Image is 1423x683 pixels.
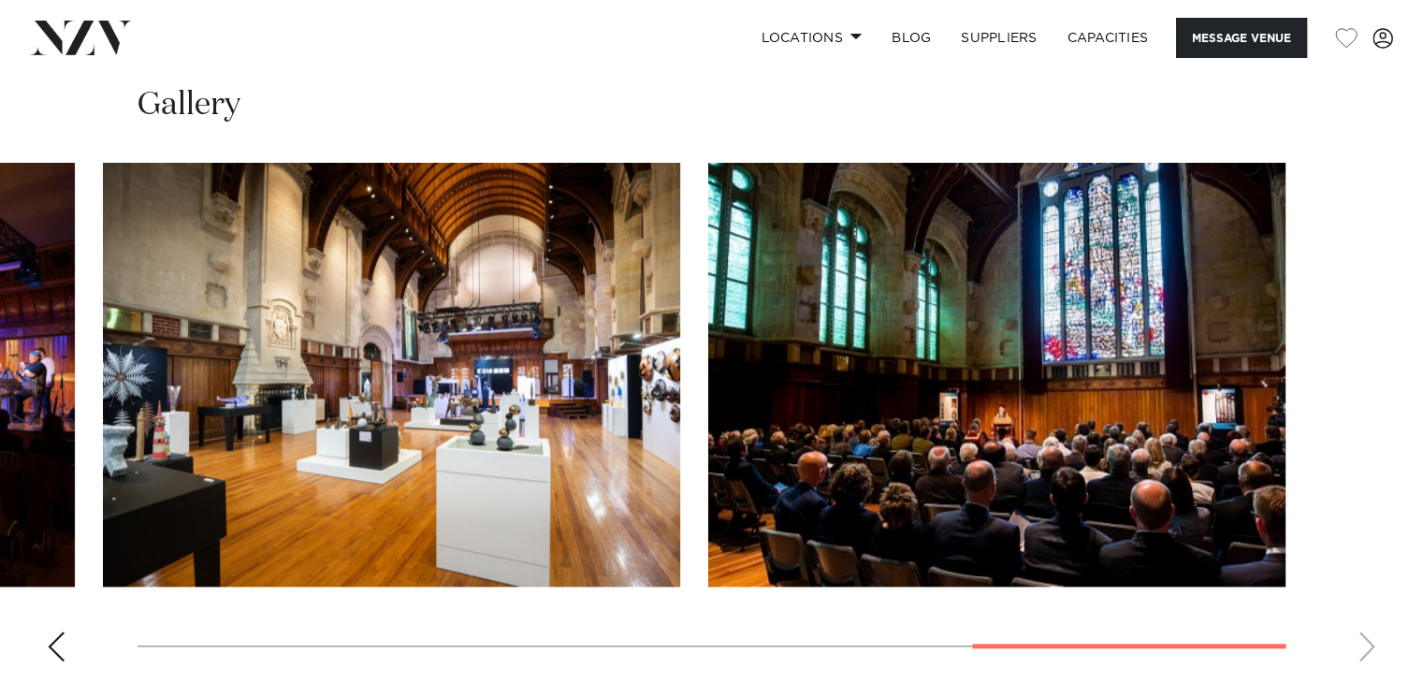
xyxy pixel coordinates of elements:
swiper-slide: 7 / 7 [708,163,1285,587]
a: SUPPLIERS [946,18,1052,58]
img: nzv-logo.png [30,21,132,54]
a: Locations [746,18,877,58]
swiper-slide: 6 / 7 [103,163,680,587]
a: BLOG [877,18,946,58]
h2: Gallery [138,84,240,126]
a: Capacities [1053,18,1164,58]
button: Message Venue [1176,18,1307,58]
